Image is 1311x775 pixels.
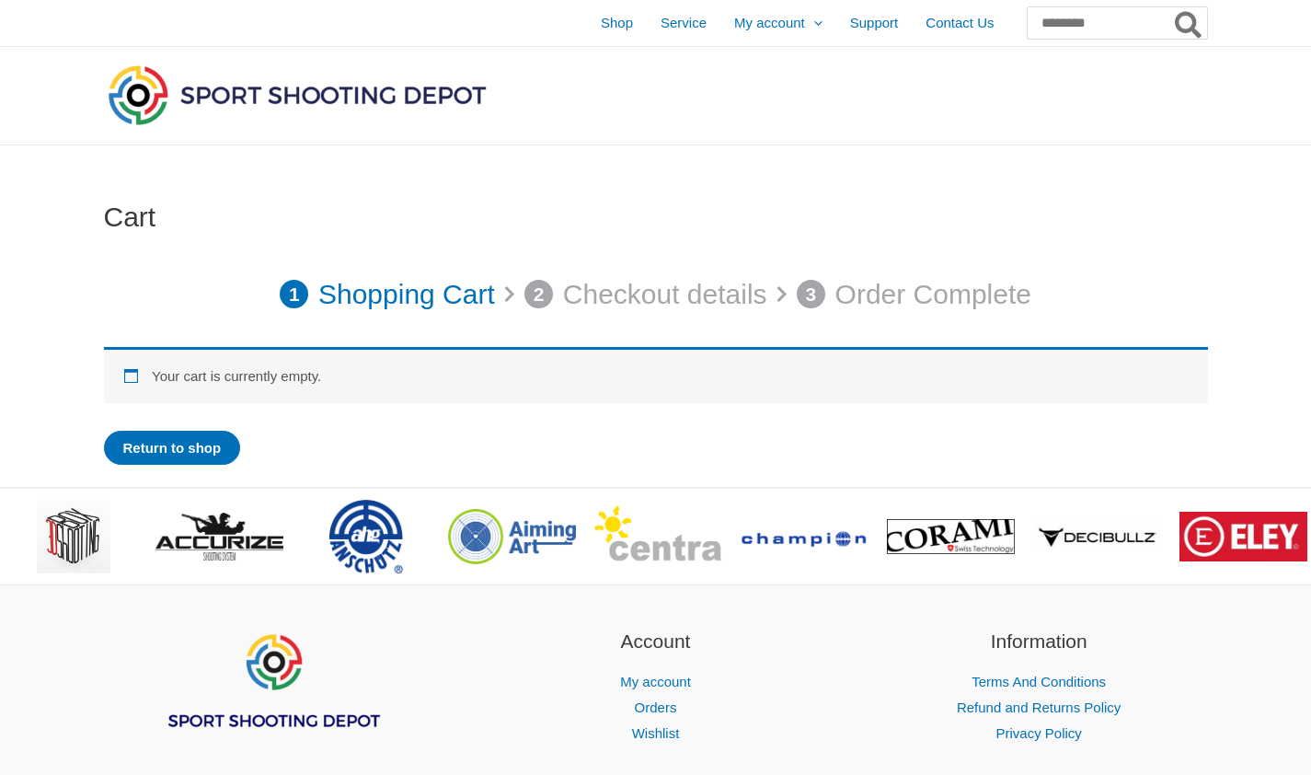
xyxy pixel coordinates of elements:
a: My account [620,674,691,689]
p: Checkout details [563,269,767,320]
img: brand logo [1179,512,1307,561]
span: 2 [524,280,554,309]
h2: Information [870,627,1208,656]
nav: Information [870,669,1208,746]
a: Refund and Returns Policy [957,700,1121,715]
h1: Cart [104,201,1208,234]
p: Shopping Cart [318,269,495,320]
a: Orders [635,700,677,715]
aside: Footer Widget 3 [870,627,1208,746]
a: Wishlist [632,725,680,741]
button: Search [1171,7,1207,39]
nav: Account [487,669,824,746]
img: Sport Shooting Depot [104,61,490,129]
a: Privacy Policy [995,725,1081,741]
a: 2 Checkout details [524,269,767,320]
div: Your cart is currently empty. [104,347,1208,403]
a: Terms And Conditions [972,674,1106,689]
h2: Account [487,627,824,656]
a: Return to shop [104,431,241,465]
aside: Footer Widget 2 [487,627,824,746]
a: 1 Shopping Cart [280,269,495,320]
span: 1 [280,280,309,309]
